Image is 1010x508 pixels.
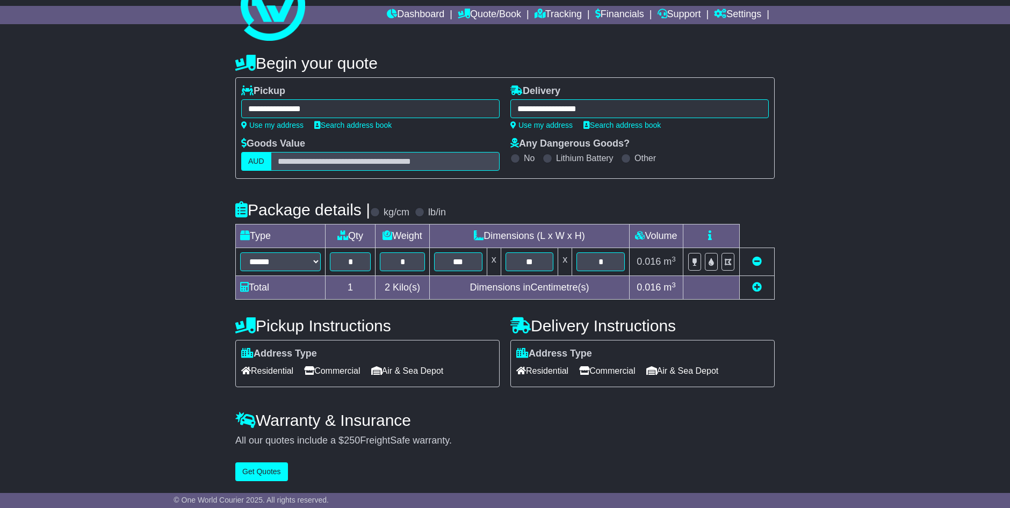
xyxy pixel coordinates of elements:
[376,224,430,248] td: Weight
[241,152,271,171] label: AUD
[516,348,592,360] label: Address Type
[672,281,676,289] sup: 3
[524,153,535,163] label: No
[235,201,370,219] h4: Package details |
[752,282,762,293] a: Add new item
[658,6,701,24] a: Support
[174,496,329,504] span: © One World Courier 2025. All rights reserved.
[458,6,521,24] a: Quote/Book
[510,121,573,129] a: Use my address
[558,248,572,276] td: x
[579,362,635,379] span: Commercial
[663,256,676,267] span: m
[595,6,644,24] a: Financials
[235,54,775,72] h4: Begin your quote
[314,121,392,129] a: Search address book
[385,282,390,293] span: 2
[235,411,775,429] h4: Warranty & Insurance
[714,6,761,24] a: Settings
[371,362,444,379] span: Air & Sea Depot
[304,362,360,379] span: Commercial
[535,6,582,24] a: Tracking
[637,256,661,267] span: 0.016
[428,207,446,219] label: lb/in
[629,224,683,248] td: Volume
[235,462,288,481] button: Get Quotes
[376,276,430,300] td: Kilo(s)
[634,153,656,163] label: Other
[236,224,326,248] td: Type
[752,256,762,267] a: Remove this item
[487,248,501,276] td: x
[241,362,293,379] span: Residential
[235,317,500,335] h4: Pickup Instructions
[637,282,661,293] span: 0.016
[326,224,376,248] td: Qty
[672,255,676,263] sup: 3
[241,138,305,150] label: Goods Value
[429,224,629,248] td: Dimensions (L x W x H)
[646,362,719,379] span: Air & Sea Depot
[510,85,560,97] label: Delivery
[429,276,629,300] td: Dimensions in Centimetre(s)
[556,153,614,163] label: Lithium Battery
[236,276,326,300] td: Total
[344,435,360,446] span: 250
[387,6,444,24] a: Dashboard
[510,317,775,335] h4: Delivery Instructions
[241,85,285,97] label: Pickup
[663,282,676,293] span: m
[583,121,661,129] a: Search address book
[241,348,317,360] label: Address Type
[241,121,304,129] a: Use my address
[326,276,376,300] td: 1
[235,435,775,447] div: All our quotes include a $ FreightSafe warranty.
[516,362,568,379] span: Residential
[384,207,409,219] label: kg/cm
[510,138,630,150] label: Any Dangerous Goods?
